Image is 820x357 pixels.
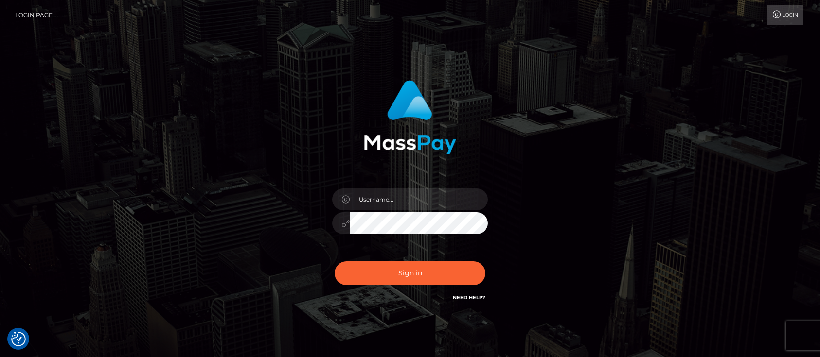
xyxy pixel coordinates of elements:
img: Revisit consent button [11,332,26,346]
button: Sign in [335,261,485,285]
a: Need Help? [453,294,485,301]
button: Consent Preferences [11,332,26,346]
input: Username... [350,188,488,210]
a: Login Page [15,5,53,25]
img: MassPay Login [364,80,456,154]
a: Login [767,5,803,25]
